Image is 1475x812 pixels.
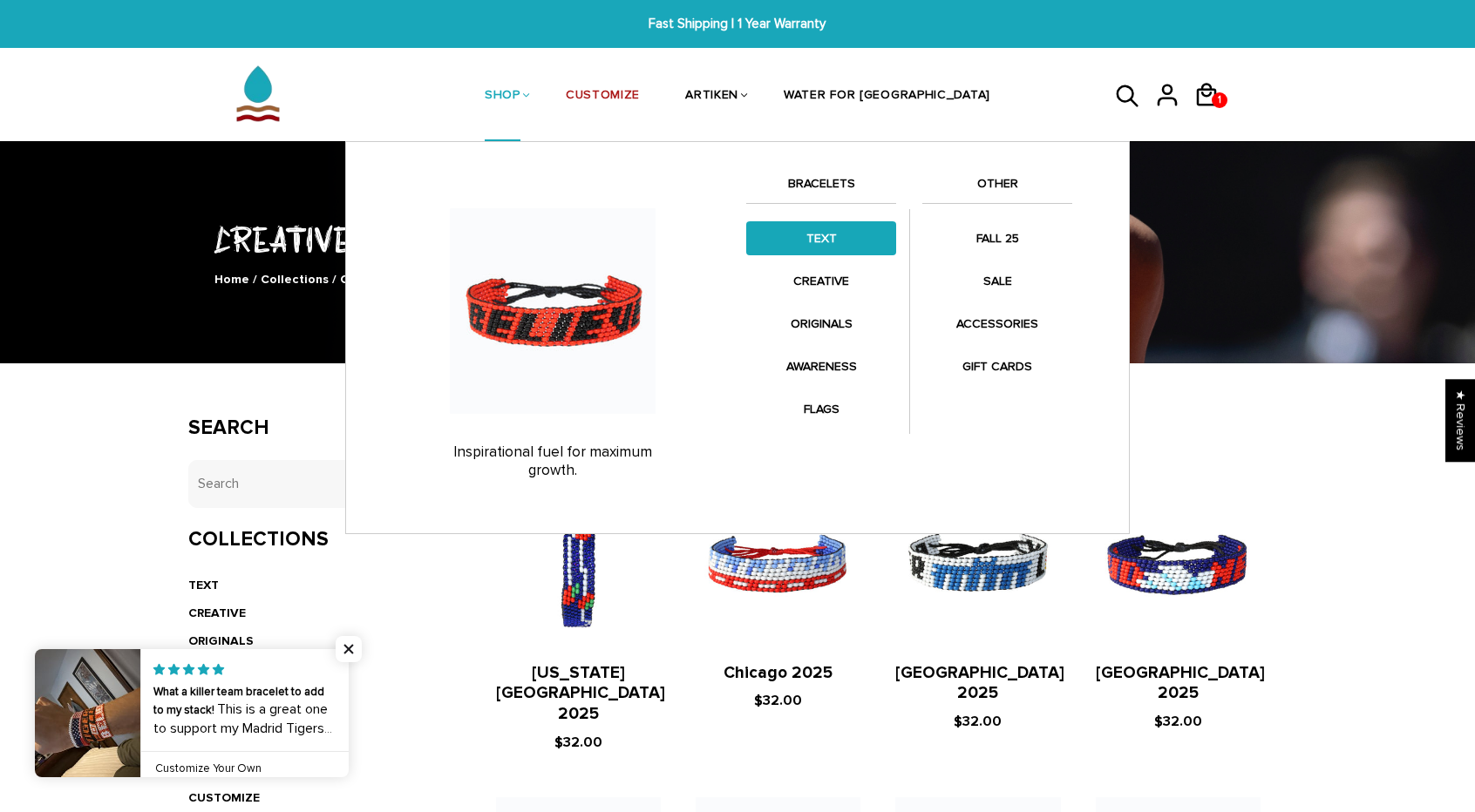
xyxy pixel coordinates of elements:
a: [GEOGRAPHIC_DATA] 2025 [895,663,1064,704]
span: $32.00 [554,734,602,751]
a: FALL 25 [922,221,1072,255]
a: ORIGINALS [188,633,254,648]
span: / [253,272,257,287]
a: 1 [1193,113,1233,116]
a: BRACELETS [746,173,896,203]
span: Fast Shipping | 1 Year Warranty [453,14,1023,34]
a: Collections [261,272,329,287]
h3: Search [188,416,444,441]
a: Home [214,272,249,287]
span: 1 [1213,88,1226,112]
a: SALE [922,264,1072,298]
a: CREATIVE [746,264,896,298]
h1: CREATIVE [188,215,1287,261]
span: CREATIVE [340,272,398,287]
p: Inspirational fuel for maximum growth. [377,443,729,479]
a: CUSTOMIZE [566,51,640,143]
a: WATER FOR [GEOGRAPHIC_DATA] [784,51,990,143]
a: ARTIKEN [685,51,738,143]
h3: Collections [188,527,444,552]
input: Search [188,460,444,508]
a: GIFT CARDS [922,349,1072,383]
a: OTHER [922,173,1072,203]
a: ACCESSORIES [922,307,1072,341]
a: TEXT [746,221,896,255]
span: $32.00 [1154,713,1202,730]
a: CREATIVE [188,606,246,620]
a: CUSTOMIZE [188,790,260,805]
a: ORIGINALS [746,307,896,341]
a: [GEOGRAPHIC_DATA] 2025 [1096,663,1265,704]
a: AWARENESS [746,349,896,383]
a: SHOP [485,51,520,143]
a: FLAGS [746,392,896,426]
span: $32.00 [954,713,1002,730]
span: $32.00 [754,692,802,709]
span: Close popup widget [336,636,362,662]
a: TEXT [188,578,219,592]
div: Click to open Judge.me floating reviews tab [1445,379,1475,462]
a: Chicago 2025 [724,663,833,683]
span: / [332,272,336,287]
a: [US_STATE][GEOGRAPHIC_DATA] 2025 [496,663,665,725]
